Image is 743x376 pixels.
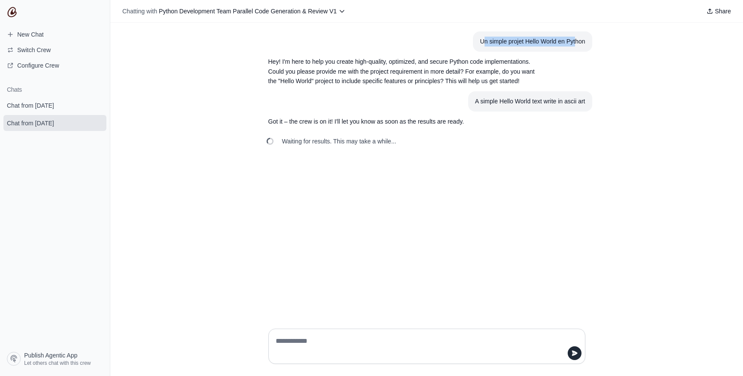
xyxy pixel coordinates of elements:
[17,46,51,54] span: Switch Crew
[473,31,592,52] section: User message
[282,137,396,146] span: Waiting for results. This may take a while...
[7,7,17,17] img: CrewAI Logo
[480,37,585,47] div: Un simple projet Hello World en Python
[475,96,585,106] div: A simple Hello World text write in ascii art
[7,101,54,110] span: Chat from [DATE]
[715,7,731,16] span: Share
[3,28,106,41] a: New Chat
[17,30,44,39] span: New Chat
[261,52,551,91] section: Response
[3,97,106,113] a: Chat from [DATE]
[268,117,544,127] p: Got it – the crew is on it! I'll let you know as soon as the results are ready.
[7,119,54,127] span: Chat from [DATE]
[468,91,592,112] section: User message
[159,8,337,15] span: Python Development Team Parallel Code Generation & Review V1
[119,5,349,17] button: Chatting with Python Development Team Parallel Code Generation & Review V1
[703,5,734,17] button: Share
[3,59,106,72] a: Configure Crew
[24,360,91,367] span: Let others chat with this crew
[122,7,157,16] span: Chatting with
[3,43,106,57] button: Switch Crew
[261,112,551,132] section: Response
[268,57,544,86] p: Hey! I'm here to help you create high-quality, optimized, and secure Python code implementations....
[17,61,59,70] span: Configure Crew
[24,351,78,360] span: Publish Agentic App
[3,115,106,131] a: Chat from [DATE]
[3,348,106,369] a: Publish Agentic App Let others chat with this crew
